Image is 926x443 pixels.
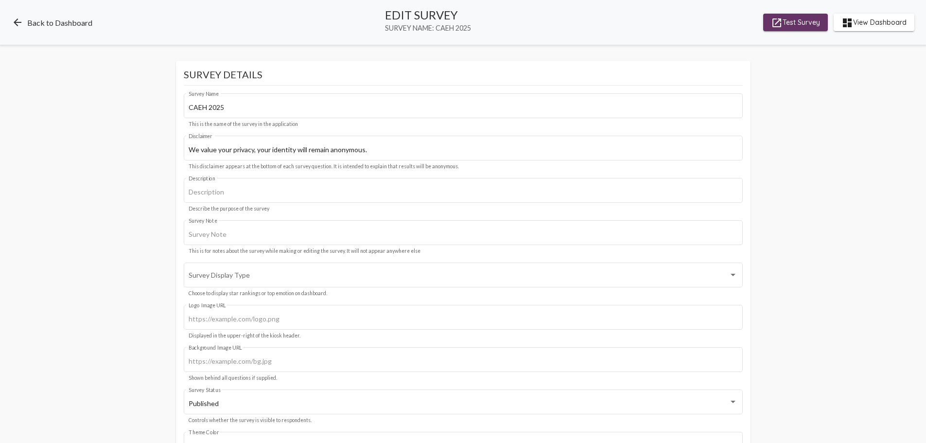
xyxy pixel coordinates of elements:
input: https://example.com/logo.png [189,315,737,323]
input: Survey Note [189,230,737,238]
mat-card-title: Survey Details [184,69,743,86]
span: Survey Name: CAEH 2025 [385,24,471,32]
input: Description [189,188,737,196]
span: Published [189,399,219,408]
span: Test Survey [771,14,820,31]
mat-hint: Shown behind all questions if supplied. [189,375,277,381]
span: View Dashboard [841,14,907,31]
button: View Dashboard [834,14,914,31]
mat-icon: arrow_back [12,17,23,28]
mat-hint: Choose to display star rankings or top emotion on dashboard. [189,291,327,297]
input: Survey Name [189,104,737,111]
mat-icon: dashboard [841,17,853,29]
mat-hint: Describe the purpose of the survey [189,206,269,212]
div: Edit Survey [385,8,471,22]
input: Disclaimer [189,146,737,154]
input: https://example.com/bg.jpg [189,357,737,365]
mat-hint: This is for notes about the survey while making or editing the survey. It will not appear anywher... [189,248,420,254]
mat-hint: Controls whether the survey is visible to respondents. [189,418,312,424]
mat-hint: This disclaimer appears at the bottom of each survey question. It is intended to explain that res... [189,164,459,170]
button: Test Survey [763,14,828,31]
a: Back to Dashboard [12,17,92,28]
mat-icon: launch [771,17,783,29]
mat-hint: This is the name of the survey in the application [189,122,298,127]
mat-hint: Displayed in the upper-right of the kiosk header. [189,333,300,339]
